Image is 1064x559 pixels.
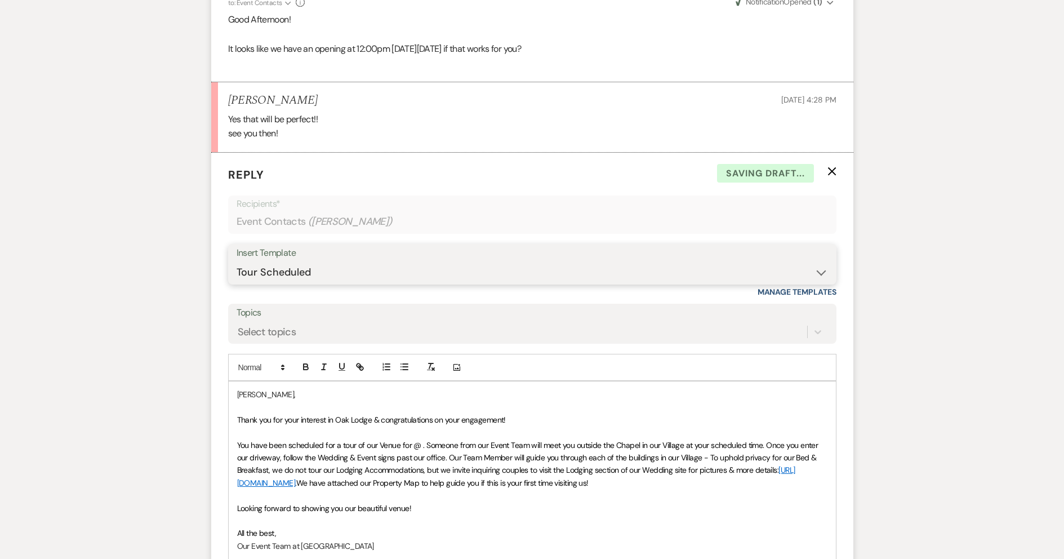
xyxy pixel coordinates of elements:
p: [PERSON_NAME], [237,388,827,401]
span: You have been scheduled for a tour of our Venue for @ . Someone from our Event Team will meet you... [237,440,820,476]
span: ( [PERSON_NAME] ) [308,214,393,229]
p: Yes that will be perfect!! [228,112,836,127]
a: [URL][DOMAIN_NAME] [237,465,795,487]
span: Reply [228,167,264,182]
a: Manage Templates [758,287,836,297]
p: see you then! [228,126,836,141]
span: Thank you for your interest in Oak Lodge & congratulations on your engagement! [237,415,506,425]
span: We have attached our Property Map to help guide you if this is your first time visiting us! [296,478,589,488]
div: Event Contacts [237,211,828,233]
div: Insert Template [237,245,828,261]
p: Recipients* [237,197,828,211]
label: Topics [237,305,828,321]
h5: [PERSON_NAME] [228,94,318,108]
span: All the best, [237,528,277,538]
span: [DATE] 4:28 PM [781,95,836,105]
span: Looking forward to showing you our beautiful venue! [237,503,411,513]
p: It looks like we have an opening at 12:00pm [DATE][DATE] if that works for you? [228,42,836,56]
span: Saving draft... [717,164,814,183]
p: Good Afternoon! [228,12,836,27]
p: . [237,439,827,490]
div: Select topics [238,325,296,340]
p: Our Event Team at [GEOGRAPHIC_DATA] [237,540,827,552]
